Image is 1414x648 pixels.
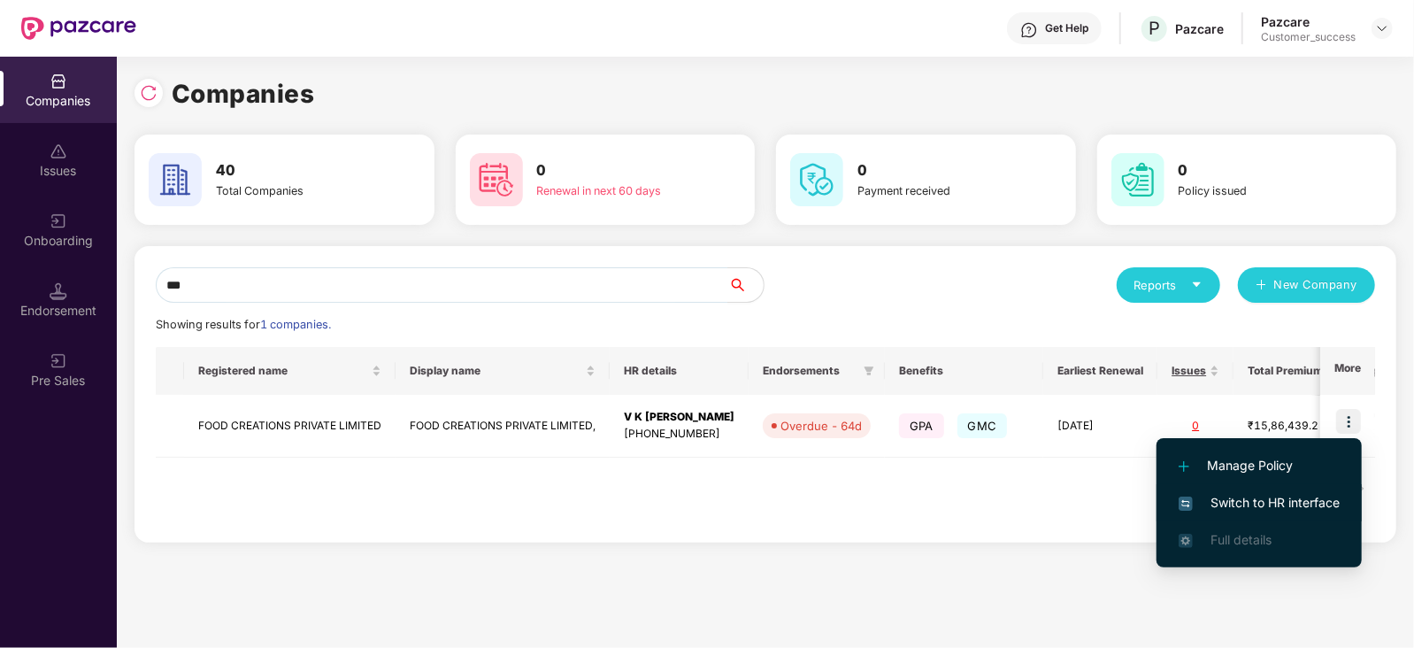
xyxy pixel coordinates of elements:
th: Display name [396,347,610,395]
span: Switch to HR interface [1179,493,1340,513]
div: 0 [1172,418,1219,435]
th: Benefits [885,347,1043,395]
span: filter [860,360,878,382]
img: svg+xml;base64,PHN2ZyB3aWR0aD0iMjAiIGhlaWdodD0iMjAiIHZpZXdCb3g9IjAgMCAyMCAyMCIgZmlsbD0ibm9uZSIgeG... [50,352,67,370]
img: svg+xml;base64,PHN2ZyB3aWR0aD0iMTQuNSIgaGVpZ2h0PSIxNC41IiB2aWV3Qm94PSIwIDAgMTYgMTYiIGZpbGw9Im5vbm... [50,282,67,300]
span: caret-down [1191,279,1203,290]
div: Reports [1134,276,1203,294]
span: Total Premium [1248,364,1323,378]
img: svg+xml;base64,PHN2ZyBpZD0iRHJvcGRvd24tMzJ4MzIiIHhtbG5zPSJodHRwOi8vd3d3LnczLm9yZy8yMDAwL3N2ZyIgd2... [1375,21,1389,35]
div: Pazcare [1175,20,1224,37]
img: svg+xml;base64,PHN2ZyBpZD0iQ29tcGFuaWVzIiB4bWxucz0iaHR0cDovL3d3dy53My5vcmcvMjAwMC9zdmciIHdpZHRoPS... [50,73,67,90]
span: 1 companies. [260,318,331,331]
h1: Companies [172,74,315,113]
button: search [727,267,765,303]
img: svg+xml;base64,PHN2ZyBpZD0iSGVscC0zMngzMiIgeG1sbnM9Imh0dHA6Ly93d3cudzMub3JnLzIwMDAvc3ZnIiB3aWR0aD... [1020,21,1038,39]
h3: 0 [1179,159,1331,182]
img: svg+xml;base64,PHN2ZyB4bWxucz0iaHR0cDovL3d3dy53My5vcmcvMjAwMC9zdmciIHdpZHRoPSIxNi4zNjMiIGhlaWdodD... [1179,534,1193,548]
img: svg+xml;base64,PHN2ZyBpZD0iUmVsb2FkLTMyeDMyIiB4bWxucz0iaHR0cDovL3d3dy53My5vcmcvMjAwMC9zdmciIHdpZH... [140,84,158,102]
div: ₹15,86,439.2 [1248,418,1336,435]
img: svg+xml;base64,PHN2ZyB4bWxucz0iaHR0cDovL3d3dy53My5vcmcvMjAwMC9zdmciIHdpZHRoPSI2MCIgaGVpZ2h0PSI2MC... [790,153,843,206]
span: Display name [410,364,582,378]
span: search [727,278,764,292]
th: Issues [1157,347,1233,395]
td: FOOD CREATIONS PRIVATE LIMITED, [396,395,610,458]
span: plus [1256,279,1267,293]
div: V K [PERSON_NAME] [624,409,734,426]
th: More [1320,347,1375,395]
div: Overdue - 64d [780,417,862,435]
div: Payment received [857,182,1010,200]
h3: 0 [537,159,689,182]
img: svg+xml;base64,PHN2ZyB4bWxucz0iaHR0cDovL3d3dy53My5vcmcvMjAwMC9zdmciIHdpZHRoPSIxNiIgaGVpZ2h0PSIxNi... [1179,497,1193,511]
img: svg+xml;base64,PHN2ZyB4bWxucz0iaHR0cDovL3d3dy53My5vcmcvMjAwMC9zdmciIHdpZHRoPSI2MCIgaGVpZ2h0PSI2MC... [470,153,523,206]
img: icon [1336,409,1361,434]
span: GPA [899,413,944,438]
div: Get Help [1045,21,1088,35]
span: Manage Policy [1179,456,1340,475]
div: Renewal in next 60 days [537,182,689,200]
img: New Pazcare Logo [21,17,136,40]
span: GMC [957,413,1008,438]
h3: 0 [857,159,1010,182]
div: Customer_success [1261,30,1356,44]
div: Policy issued [1179,182,1331,200]
span: Issues [1172,364,1206,378]
th: Earliest Renewal [1043,347,1157,395]
img: svg+xml;base64,PHN2ZyB4bWxucz0iaHR0cDovL3d3dy53My5vcmcvMjAwMC9zdmciIHdpZHRoPSIxMi4yMDEiIGhlaWdodD... [1179,461,1189,472]
div: Pazcare [1261,13,1356,30]
td: [DATE] [1043,395,1157,458]
span: Endorsements [763,364,857,378]
img: svg+xml;base64,PHN2ZyB4bWxucz0iaHR0cDovL3d3dy53My5vcmcvMjAwMC9zdmciIHdpZHRoPSI2MCIgaGVpZ2h0PSI2MC... [1111,153,1164,206]
img: svg+xml;base64,PHN2ZyBpZD0iSXNzdWVzX2Rpc2FibGVkIiB4bWxucz0iaHR0cDovL3d3dy53My5vcmcvMjAwMC9zdmciIH... [50,143,67,160]
span: New Company [1274,276,1358,294]
h3: 40 [216,159,368,182]
th: HR details [610,347,749,395]
span: Registered name [198,364,368,378]
span: Showing results for [156,318,331,331]
td: FOOD CREATIONS PRIVATE LIMITED [184,395,396,458]
span: P [1149,18,1160,39]
img: svg+xml;base64,PHN2ZyB4bWxucz0iaHR0cDovL3d3dy53My5vcmcvMjAwMC9zdmciIHdpZHRoPSI2MCIgaGVpZ2h0PSI2MC... [149,153,202,206]
div: Total Companies [216,182,368,200]
div: [PHONE_NUMBER] [624,426,734,443]
th: Registered name [184,347,396,395]
span: Full details [1210,532,1272,547]
img: svg+xml;base64,PHN2ZyB3aWR0aD0iMjAiIGhlaWdodD0iMjAiIHZpZXdCb3g9IjAgMCAyMCAyMCIgZmlsbD0ibm9uZSIgeG... [50,212,67,230]
th: Total Premium [1233,347,1350,395]
button: plusNew Company [1238,267,1375,303]
span: filter [864,366,874,376]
